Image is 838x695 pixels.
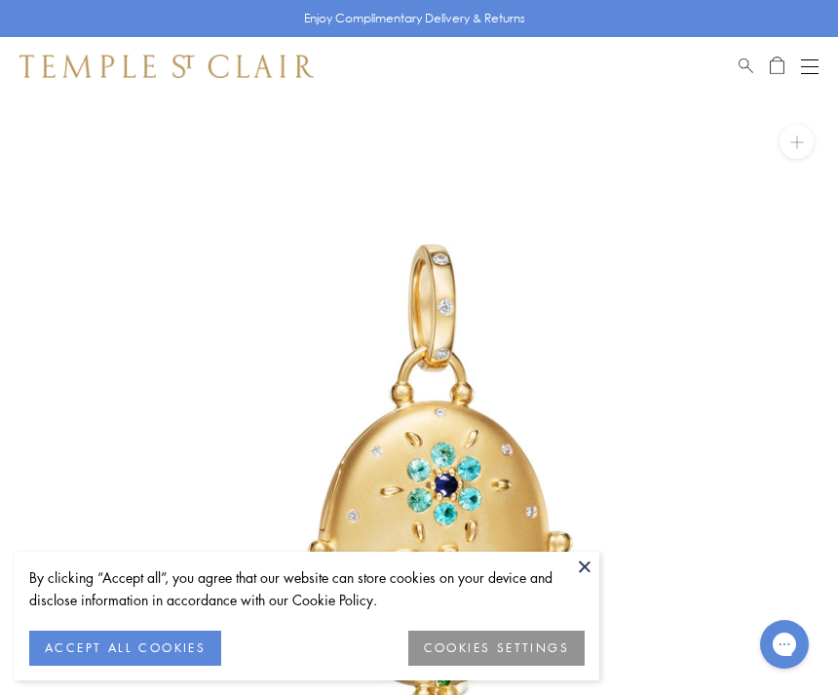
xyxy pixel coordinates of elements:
[801,55,819,78] button: Open navigation
[304,9,525,28] p: Enjoy Complimentary Delivery & Returns
[750,613,819,676] iframe: Gorgias live chat messenger
[770,55,784,78] a: Open Shopping Bag
[29,631,221,666] button: ACCEPT ALL COOKIES
[29,566,585,611] div: By clicking “Accept all”, you agree that our website can store cookies on your device and disclos...
[408,631,585,666] button: COOKIES SETTINGS
[739,55,753,78] a: Search
[19,55,314,78] img: Temple St. Clair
